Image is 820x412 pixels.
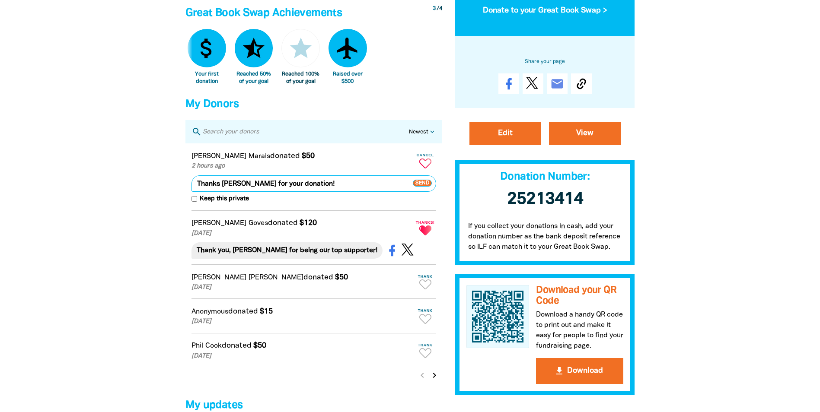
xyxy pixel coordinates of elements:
em: [PERSON_NAME] [191,275,246,281]
img: QR Code for TSA Riley QLD Great Book Swap [466,285,530,349]
p: If you collect your donations in cash, add your donation number as the bank deposit reference so ... [455,213,635,266]
em: $120 [300,219,317,226]
i: email [550,77,564,91]
span: My Donors [185,99,239,109]
h6: Share your page [469,57,621,67]
div: Paginated content [185,143,442,386]
em: $50 [253,342,266,349]
em: $50 [302,152,315,159]
em: Marais [249,153,270,159]
button: Cancel [415,149,436,171]
button: Send [413,175,436,191]
p: [DATE] [191,352,413,361]
em: $15 [260,308,273,315]
span: Keep this private [197,194,249,204]
em: [PERSON_NAME] [191,220,246,226]
i: search [191,127,202,137]
p: 2 hours ago [191,162,413,171]
button: get_appDownload [536,358,623,384]
i: airplanemode_active [335,35,361,61]
button: Next page [428,369,440,381]
input: Keep this private [191,196,197,202]
div: Raised over $500 [329,71,367,85]
div: Reached 50% of your goal [235,71,273,85]
a: Post [523,74,543,95]
em: Anonymous [191,309,228,315]
em: $50 [335,274,348,281]
span: Cancel [415,153,436,157]
i: star_half [241,35,267,61]
h4: Great Book Swap Achievements [185,5,442,22]
span: 3 [433,6,436,11]
button: Thank [415,339,436,361]
a: email [547,74,568,95]
span: Thank [415,274,436,279]
span: donated [222,342,252,349]
div: Reached 100% of your goal [281,71,320,85]
input: Search your donors [202,126,409,137]
em: [PERSON_NAME] [191,153,246,159]
i: get_app [554,366,565,377]
button: Copy Link [571,74,592,95]
em: Goves [249,220,268,226]
span: Send [413,180,432,187]
p: [DATE] [191,229,413,238]
a: Edit [469,122,541,146]
span: donated [228,308,258,315]
i: attach_money [194,35,220,61]
span: Donation Number: [500,172,590,182]
p: [DATE] [191,317,413,326]
span: Thank [415,308,436,313]
span: donated [268,219,298,226]
span: Thank [415,343,436,347]
div: / 4 [433,5,442,13]
em: [PERSON_NAME] [249,275,303,281]
button: Thank [415,305,436,327]
div: Thank you, [PERSON_NAME] for being our top supporter! [191,242,383,259]
label: Keep this private [191,194,249,204]
a: Share [498,74,519,95]
a: View [549,122,621,146]
em: Cook [205,343,222,349]
span: My updates [185,400,243,410]
p: [DATE] [191,283,413,292]
span: donated [303,274,333,281]
h3: Download your QR Code [536,285,623,307]
em: Phil [191,343,203,349]
span: donated [270,152,300,159]
button: Thank [415,271,436,293]
i: chevron_right [429,370,440,380]
span: 25213414 [507,192,583,208]
div: Your first donation [188,71,226,85]
i: star [288,35,314,61]
textarea: Thanks [PERSON_NAME] for your donation! [191,175,436,192]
